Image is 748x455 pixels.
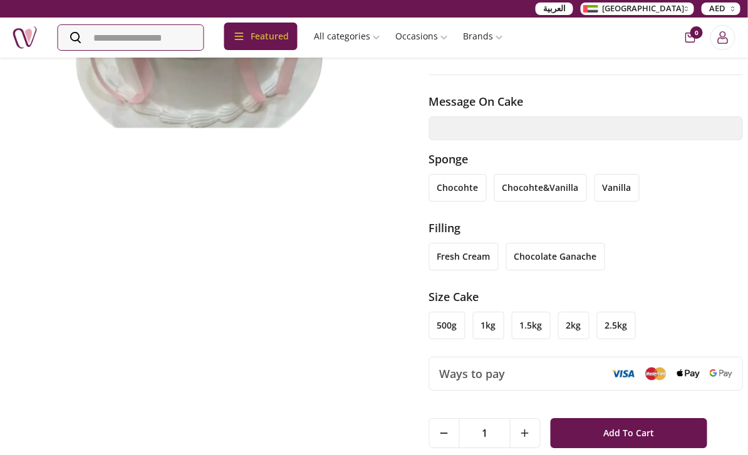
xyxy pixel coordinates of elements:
span: 1 [460,419,510,447]
span: العربية [543,3,566,15]
img: Visa [612,369,635,378]
li: 2.5kg [597,312,636,339]
button: cart-button [685,33,695,43]
li: 500g [429,312,465,339]
button: Login [710,25,735,50]
a: Brands [455,25,511,48]
span: Add To Cart [603,422,654,444]
h3: Size cake [429,288,743,305]
button: [GEOGRAPHIC_DATA] [581,3,694,15]
span: AED [709,3,725,15]
li: 1.5kg [512,312,551,339]
span: [GEOGRAPHIC_DATA] [602,3,684,15]
h3: filling [429,219,743,237]
h3: Message on cake [429,93,743,110]
li: chocohte&vanilla [494,174,587,202]
div: Featured [224,23,298,50]
li: 1kg [473,312,504,339]
button: Add To Cart [551,418,708,448]
a: Occasions [388,25,455,48]
img: Google Pay [710,369,732,378]
img: Apple Pay [677,369,700,379]
li: chocolate ganache [506,243,605,270]
button: AED [702,3,740,15]
li: 2kg [558,312,590,339]
img: Nigwa-uae-gifts [13,25,38,50]
span: Ways to pay [440,365,506,382]
span: 0 [690,26,703,39]
img: Mastercard [645,367,667,380]
li: vanilla [595,174,640,202]
img: Arabic_dztd3n.png [583,5,598,13]
li: chocohte [429,174,487,202]
h3: Sponge [429,150,743,168]
a: All categories [306,25,388,48]
li: fresh cream [429,243,499,270]
input: Search [58,25,204,50]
